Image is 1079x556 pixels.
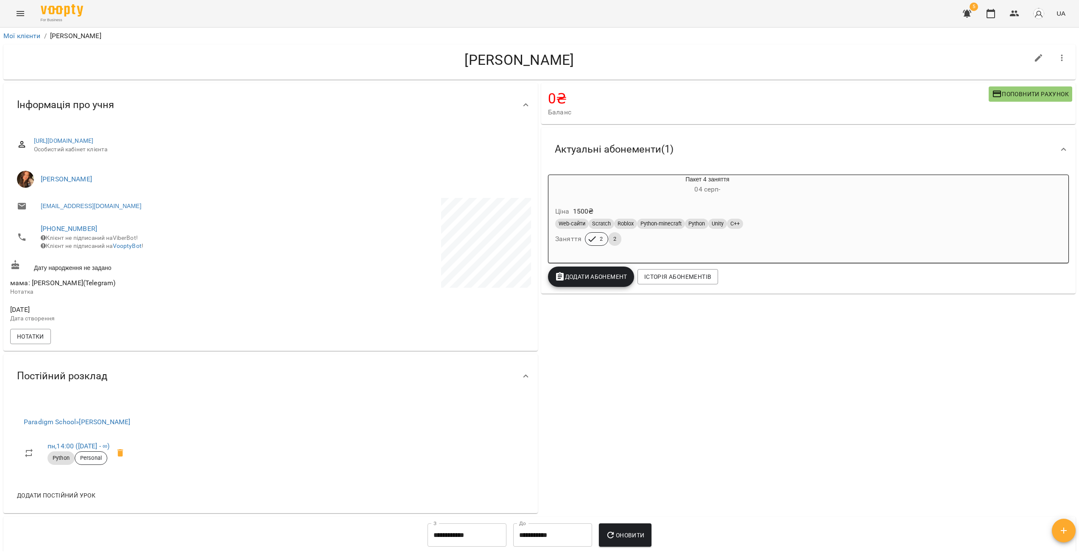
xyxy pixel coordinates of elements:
[10,329,51,344] button: Нотатки
[555,206,570,217] h6: Ціна
[548,175,867,256] button: Пакет 4 заняття04 серп- Ціна1500₴Web-сайтиScratchRobloxPython-minecraftPythonUnityC++Заняття22
[3,83,538,127] div: Інформація про учня
[548,107,989,117] span: Баланс
[44,31,47,41] li: /
[24,418,130,426] a: Paradigm School»[PERSON_NAME]
[17,331,44,342] span: Нотатки
[548,267,634,287] button: Додати Абонемент
[685,220,708,228] span: Python
[3,32,41,40] a: Мої клієнти
[41,17,83,23] span: For Business
[10,314,269,323] p: Дата створення
[541,128,1076,171] div: Актуальні абонементи(1)
[555,233,581,245] h6: Заняття
[41,4,83,17] img: Voopty Logo
[989,86,1072,102] button: Поповнити рахунок
[1033,8,1045,19] img: avatar_s.png
[17,98,114,111] span: Інформація про учня
[637,220,685,228] span: Python-minecraft
[606,530,644,540] span: Оновити
[41,242,143,249] span: Клієнт не підписаний на !
[555,143,674,156] span: Актуальні абонементи ( 1 )
[48,454,75,462] span: Python
[727,220,743,228] span: C++
[41,225,97,233] a: [PHONE_NUMBER]
[10,279,115,287] span: мама: [PERSON_NAME](Telegram)
[573,206,594,217] p: 1500 ₴
[34,145,524,154] span: Особистий кабінет клієнта
[41,202,141,210] a: [EMAIL_ADDRESS][DOMAIN_NAME]
[10,288,269,296] p: Нотатка
[10,305,269,315] span: [DATE]
[41,175,92,183] a: [PERSON_NAME]
[17,171,34,188] img: Беліменко Вікторія Віталіївна
[48,442,109,450] a: пн,14:00 ([DATE] - ∞)
[599,523,651,547] button: Оновити
[1057,9,1065,18] span: UA
[608,235,621,243] span: 2
[589,220,614,228] span: Scratch
[694,185,720,193] span: 04 серп -
[992,89,1069,99] span: Поповнити рахунок
[548,175,867,195] div: Пакет 4 заняття
[14,488,99,503] button: Додати постійний урок
[41,234,138,241] span: Клієнт не підписаний на ViberBot!
[555,220,589,228] span: Web-сайти
[1053,6,1069,21] button: UA
[637,269,718,284] button: Історія абонементів
[10,3,31,24] button: Menu
[75,454,107,462] span: Personal
[708,220,727,228] span: Unity
[110,443,131,463] span: Видалити приватний урок Беліменко Вікторія пн 14:00 клієнта Мальцев Антон
[17,370,107,383] span: Постійний розклад
[8,258,271,274] div: Дату народження не задано
[555,272,627,282] span: Додати Абонемент
[614,220,637,228] span: Roblox
[970,3,978,11] span: 5
[3,354,538,398] div: Постійний розклад
[17,490,95,500] span: Додати постійний урок
[10,51,1029,69] h4: [PERSON_NAME]
[548,90,989,107] h4: 0 ₴
[50,31,101,41] p: [PERSON_NAME]
[113,242,142,249] a: VooptyBot
[595,235,608,243] span: 2
[644,272,711,282] span: Історія абонементів
[34,137,94,144] a: [URL][DOMAIN_NAME]
[3,31,1076,41] nav: breadcrumb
